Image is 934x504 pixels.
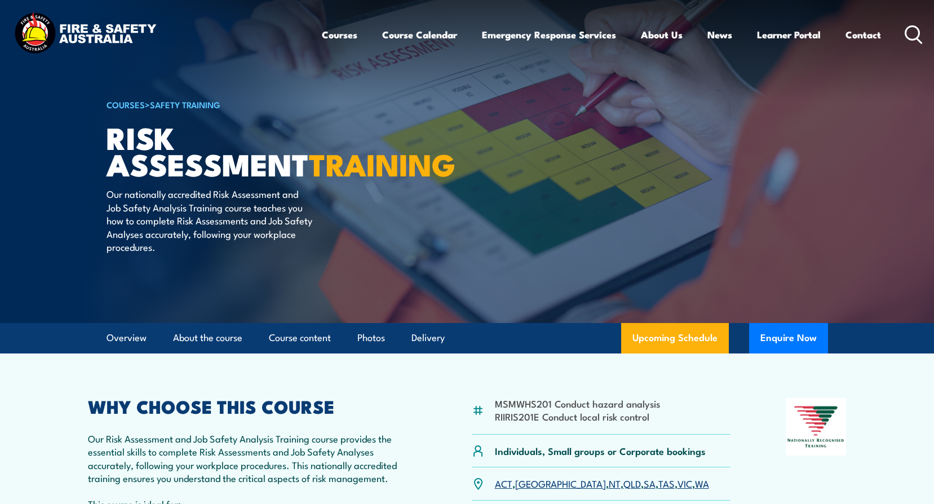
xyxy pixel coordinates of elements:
a: QLD [623,476,641,490]
a: Course Calendar [382,20,457,50]
p: Individuals, Small groups or Corporate bookings [495,444,706,457]
a: Photos [357,323,385,353]
img: Nationally Recognised Training logo. [786,398,847,456]
a: COURSES [107,98,145,110]
a: About Us [641,20,683,50]
h6: > [107,98,385,111]
a: Course content [269,323,331,353]
h2: WHY CHOOSE THIS COURSE [88,398,417,414]
a: Safety Training [150,98,220,110]
a: Courses [322,20,357,50]
a: Delivery [411,323,445,353]
a: ACT [495,476,512,490]
button: Enquire Now [749,323,828,353]
a: SA [644,476,656,490]
a: VIC [678,476,692,490]
a: WA [695,476,709,490]
p: Our Risk Assessment and Job Safety Analysis Training course provides the essential skills to comp... [88,432,417,485]
a: Emergency Response Services [482,20,616,50]
a: Contact [846,20,881,50]
a: Overview [107,323,147,353]
h1: Risk Assessment [107,124,385,176]
p: , , , , , , , [495,477,709,490]
li: MSMWHS201 Conduct hazard analysis [495,397,660,410]
a: Upcoming Schedule [621,323,729,353]
a: NT [609,476,621,490]
p: Our nationally accredited Risk Assessment and Job Safety Analysis Training course teaches you how... [107,187,312,253]
li: RIIRIS201E Conduct local risk control [495,410,660,423]
strong: TRAINING [309,140,455,187]
a: About the course [173,323,242,353]
a: [GEOGRAPHIC_DATA] [515,476,606,490]
a: Learner Portal [757,20,821,50]
a: TAS [658,476,675,490]
a: News [707,20,732,50]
